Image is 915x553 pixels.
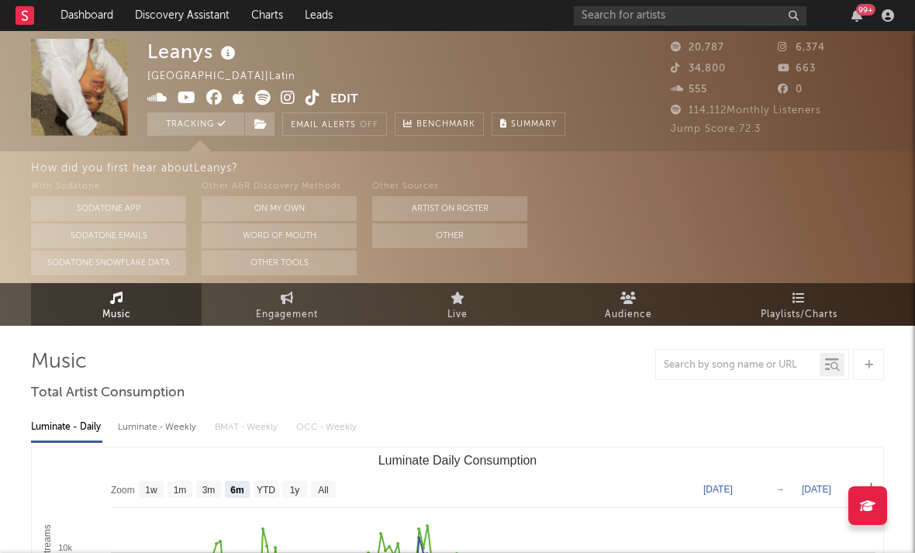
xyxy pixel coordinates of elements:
button: Other [372,223,527,248]
input: Search for artists [574,6,806,26]
span: 20,787 [671,43,724,53]
text: 6m [230,485,243,496]
text: 1y [290,485,300,496]
em: Off [360,121,378,130]
span: Audience [605,306,652,324]
span: Music [102,306,131,324]
span: Benchmark [416,116,475,134]
div: Luminate - Weekly [118,414,199,441]
text: Zoom [111,485,135,496]
span: Summary [511,120,557,129]
div: Other Sources [372,178,527,196]
div: [GEOGRAPHIC_DATA] | Latin [147,67,313,86]
input: Search by song name or URL [656,359,820,372]
text: 3m [202,485,216,496]
a: Music [31,283,202,326]
text: 1m [174,485,187,496]
text: All [318,485,328,496]
button: Sodatone App [31,196,186,221]
button: Edit [330,90,358,109]
span: 34,800 [671,64,726,74]
button: Sodatone Snowflake Data [31,251,186,275]
a: Live [372,283,543,326]
text: Luminate Daily Consumption [378,454,537,467]
span: Playlists/Charts [761,306,837,324]
a: Audience [543,283,713,326]
a: Engagement [202,283,372,326]
span: Total Artist Consumption [31,384,185,403]
span: Jump Score: 72.3 [671,124,761,134]
div: Luminate - Daily [31,414,102,441]
button: Tracking [147,112,244,136]
text: YTD [257,485,275,496]
text: 1w [145,485,157,496]
text: → [775,484,785,495]
div: With Sodatone [31,178,186,196]
div: Leanys [147,39,240,64]
span: Engagement [256,306,318,324]
button: Artist on Roster [372,196,527,221]
span: 114,112 Monthly Listeners [671,105,821,116]
span: 555 [671,85,707,95]
a: Benchmark [395,112,484,136]
a: Playlists/Charts [713,283,884,326]
button: Summary [492,112,565,136]
span: 663 [778,64,816,74]
text: 10k [58,543,72,552]
span: Live [447,306,468,324]
text: [DATE] [802,484,831,495]
button: 99+ [851,9,862,22]
button: Other Tools [202,251,357,275]
button: On My Own [202,196,357,221]
button: Word Of Mouth [202,223,357,248]
text: [DATE] [703,484,733,495]
span: 0 [778,85,803,95]
span: 6,374 [778,43,825,53]
div: How did you first hear about Leanys ? [31,159,915,178]
button: Email AlertsOff [282,112,387,136]
div: 99 + [856,4,875,16]
button: Sodatone Emails [31,223,186,248]
div: Other A&R Discovery Methods [202,178,357,196]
